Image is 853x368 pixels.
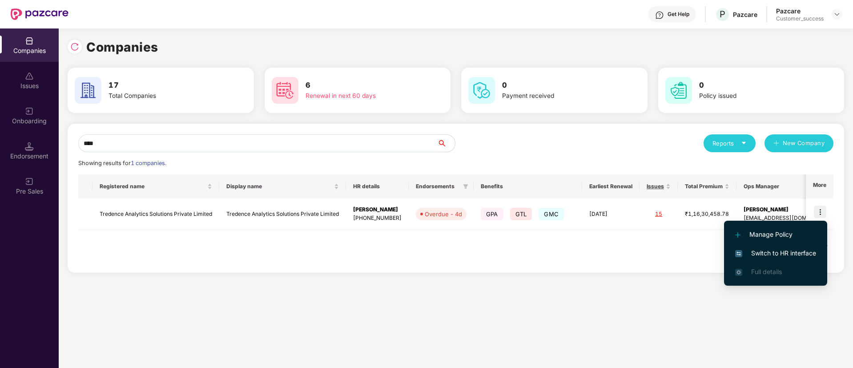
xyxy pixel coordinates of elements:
[481,208,503,220] span: GPA
[735,269,742,276] img: svg+xml;base64,PHN2ZyB4bWxucz0iaHR0cDovL3d3dy53My5vcmcvMjAwMC9zdmciIHdpZHRoPSIxNi4zNjMiIGhlaWdodD...
[25,142,34,151] img: svg+xml;base64,PHN2ZyB3aWR0aD0iMTQuNSIgaGVpZ2h0PSIxNC41IiB2aWV3Qm94PSIwIDAgMTYgMTYiIGZpbGw9Im5vbm...
[783,139,825,148] span: New Company
[764,134,833,152] button: plusNew Company
[685,183,723,190] span: Total Premium
[25,72,34,81] img: svg+xml;base64,PHN2ZyBpZD0iSXNzdWVzX2Rpc2FibGVkIiB4bWxucz0iaHR0cDovL3d3dy53My5vcmcvMjAwMC9zdmciIH...
[699,80,811,91] h3: 0
[744,206,836,214] div: [PERSON_NAME]
[539,208,564,220] span: GMC
[11,8,68,20] img: New Pazcare Logo
[678,174,736,198] th: Total Premium
[833,11,841,18] img: svg+xml;base64,PHN2ZyBpZD0iRHJvcGRvd24tMzJ4MzIiIHhtbG5zPSJodHRwOi8vd3d3LnczLm9yZy8yMDAwL3N2ZyIgd2...
[272,77,298,104] img: svg+xml;base64,PHN2ZyB4bWxucz0iaHR0cDovL3d3dy53My5vcmcvMjAwMC9zdmciIHdpZHRoPSI2MCIgaGVpZ2h0PSI2MC...
[353,214,402,222] div: [PHONE_NUMBER]
[75,77,101,104] img: svg+xml;base64,PHN2ZyB4bWxucz0iaHR0cDovL3d3dy53My5vcmcvMjAwMC9zdmciIHdpZHRoPSI2MCIgaGVpZ2h0PSI2MC...
[463,184,468,189] span: filter
[582,198,640,230] td: [DATE]
[685,210,729,218] div: ₹1,16,30,458.78
[468,77,495,104] img: svg+xml;base64,PHN2ZyB4bWxucz0iaHR0cDovL3d3dy53My5vcmcvMjAwMC9zdmciIHdpZHRoPSI2MCIgaGVpZ2h0PSI2MC...
[219,198,346,230] td: Tredence Analytics Solutions Private Limited
[25,177,34,186] img: svg+xml;base64,PHN2ZyB3aWR0aD0iMjAiIGhlaWdodD0iMjAiIHZpZXdCb3g9IjAgMCAyMCAyMCIgZmlsbD0ibm9uZSIgeG...
[353,206,402,214] div: [PERSON_NAME]
[425,210,462,218] div: Overdue - 4d
[25,36,34,45] img: svg+xml;base64,PHN2ZyBpZD0iQ29tcGFuaWVzIiB4bWxucz0iaHR0cDovL3d3dy53My5vcmcvMjAwMC9zdmciIHdpZHRoPS...
[806,174,833,198] th: More
[437,140,455,147] span: search
[720,9,725,20] span: P
[668,11,689,18] div: Get Help
[751,268,782,275] span: Full details
[109,91,221,101] div: Total Companies
[346,174,409,198] th: HR details
[699,91,811,101] div: Policy issued
[219,174,346,198] th: Display name
[461,181,470,192] span: filter
[647,183,664,190] span: Issues
[776,7,824,15] div: Pazcare
[306,91,418,101] div: Renewal in next 60 days
[437,134,455,152] button: search
[93,174,219,198] th: Registered name
[416,183,459,190] span: Endorsements
[109,80,221,91] h3: 17
[744,214,836,222] div: [EMAIL_ADDRESS][DOMAIN_NAME]
[814,206,826,218] img: icon
[100,183,205,190] span: Registered name
[735,230,816,239] span: Manage Policy
[226,183,332,190] span: Display name
[306,80,418,91] h3: 6
[86,37,158,57] h1: Companies
[773,140,779,147] span: plus
[741,140,747,146] span: caret-down
[131,160,166,166] span: 1 companies.
[78,160,166,166] span: Showing results for
[712,139,747,148] div: Reports
[640,174,678,198] th: Issues
[735,250,742,257] img: svg+xml;base64,PHN2ZyB4bWxucz0iaHR0cDovL3d3dy53My5vcmcvMjAwMC9zdmciIHdpZHRoPSIxNiIgaGVpZ2h0PSIxNi...
[665,77,692,104] img: svg+xml;base64,PHN2ZyB4bWxucz0iaHR0cDovL3d3dy53My5vcmcvMjAwMC9zdmciIHdpZHRoPSI2MCIgaGVpZ2h0PSI2MC...
[25,107,34,116] img: svg+xml;base64,PHN2ZyB3aWR0aD0iMjAiIGhlaWdodD0iMjAiIHZpZXdCb3g9IjAgMCAyMCAyMCIgZmlsbD0ibm9uZSIgeG...
[502,91,614,101] div: Payment received
[647,210,671,218] div: 15
[93,198,219,230] td: Tredence Analytics Solutions Private Limited
[735,232,740,238] img: svg+xml;base64,PHN2ZyB4bWxucz0iaHR0cDovL3d3dy53My5vcmcvMjAwMC9zdmciIHdpZHRoPSIxMi4yMDEiIGhlaWdodD...
[474,174,582,198] th: Benefits
[502,80,614,91] h3: 0
[733,10,757,19] div: Pazcare
[582,174,640,198] th: Earliest Renewal
[744,183,829,190] span: Ops Manager
[70,42,79,51] img: svg+xml;base64,PHN2ZyBpZD0iUmVsb2FkLTMyeDMyIiB4bWxucz0iaHR0cDovL3d3dy53My5vcmcvMjAwMC9zdmciIHdpZH...
[776,15,824,22] div: Customer_success
[510,208,532,220] span: GTL
[655,11,664,20] img: svg+xml;base64,PHN2ZyBpZD0iSGVscC0zMngzMiIgeG1sbnM9Imh0dHA6Ly93d3cudzMub3JnLzIwMDAvc3ZnIiB3aWR0aD...
[735,248,816,258] span: Switch to HR interface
